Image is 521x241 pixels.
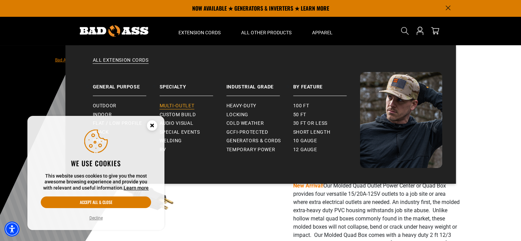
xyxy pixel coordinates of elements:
span: 10 gauge [293,138,317,144]
button: Accept all & close [41,196,151,208]
a: Indoor [93,110,160,119]
a: 50 ft [293,110,360,119]
a: cart [430,27,441,35]
a: Multi-Outlet [160,101,226,110]
div: Accessibility Menu [4,221,20,237]
a: Temporary Power [226,145,293,154]
span: Apparel [312,29,333,36]
span: Extension Cords [178,29,221,36]
button: Decline [87,215,105,221]
span: Custom Build [160,112,196,118]
a: Custom Build [160,110,226,119]
a: Generators & Cords [226,136,293,145]
a: 10 gauge [293,136,360,145]
a: All Extension Cords [79,57,442,72]
a: Welding [160,136,226,145]
span: 12 gauge [293,147,317,153]
a: Specialty [160,72,226,96]
a: General Purpose [93,72,160,96]
a: Industrial Grade [226,72,293,96]
span: 50 ft [293,112,306,118]
span: Outdoor [93,103,116,109]
a: Special Events [160,128,226,137]
p: This website uses cookies to give you the most awesome browsing experience and provide you with r... [41,173,151,191]
h2: We use cookies [41,159,151,168]
span: Heavy-Duty [226,103,256,109]
span: GCFI-Protected [226,129,268,135]
a: Cold Weather [226,119,293,128]
a: By Feature [293,72,360,96]
span: 100 ft [293,103,309,109]
strong: New Arrival! [293,182,323,189]
a: Bad Ass Extension Cords [55,58,101,62]
a: 12 gauge [293,145,360,154]
a: RV [160,145,226,154]
a: Outdoor [93,101,160,110]
span: Welding [160,138,182,144]
span: Locking [226,112,248,118]
span: Special Events [160,129,200,135]
span: Cold Weather [226,120,264,126]
a: 100 ft [293,101,360,110]
img: Bad Ass Extension Cords [360,72,442,168]
a: Short Length [293,128,360,137]
span: All Other Products [241,29,291,36]
a: GCFI-Protected [226,128,293,137]
a: Locking [226,110,293,119]
a: Open this option [414,16,425,45]
span: Multi-Outlet [160,103,195,109]
a: Heavy-Duty [226,101,293,110]
span: Audio Visual [160,120,194,126]
a: Audio Visual [160,119,226,128]
summary: Extension Cords [168,16,231,45]
summary: All Other Products [231,16,302,45]
summary: Search [399,25,410,36]
aside: Cookie Consent [27,116,164,230]
summary: Apparel [302,16,343,45]
img: Bad Ass Extension Cords [80,25,148,37]
button: Close this option [140,116,164,137]
span: Generators & Cords [226,138,281,144]
a: This website uses cookies to give you the most awesome browsing experience and provide you with r... [124,185,149,191]
span: Short Length [293,129,331,135]
span: Temporary Power [226,147,275,153]
span: Indoor [93,112,112,118]
a: 30 ft or less [293,119,360,128]
span: 30 ft or less [293,120,327,126]
nav: breadcrumbs [55,56,208,64]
